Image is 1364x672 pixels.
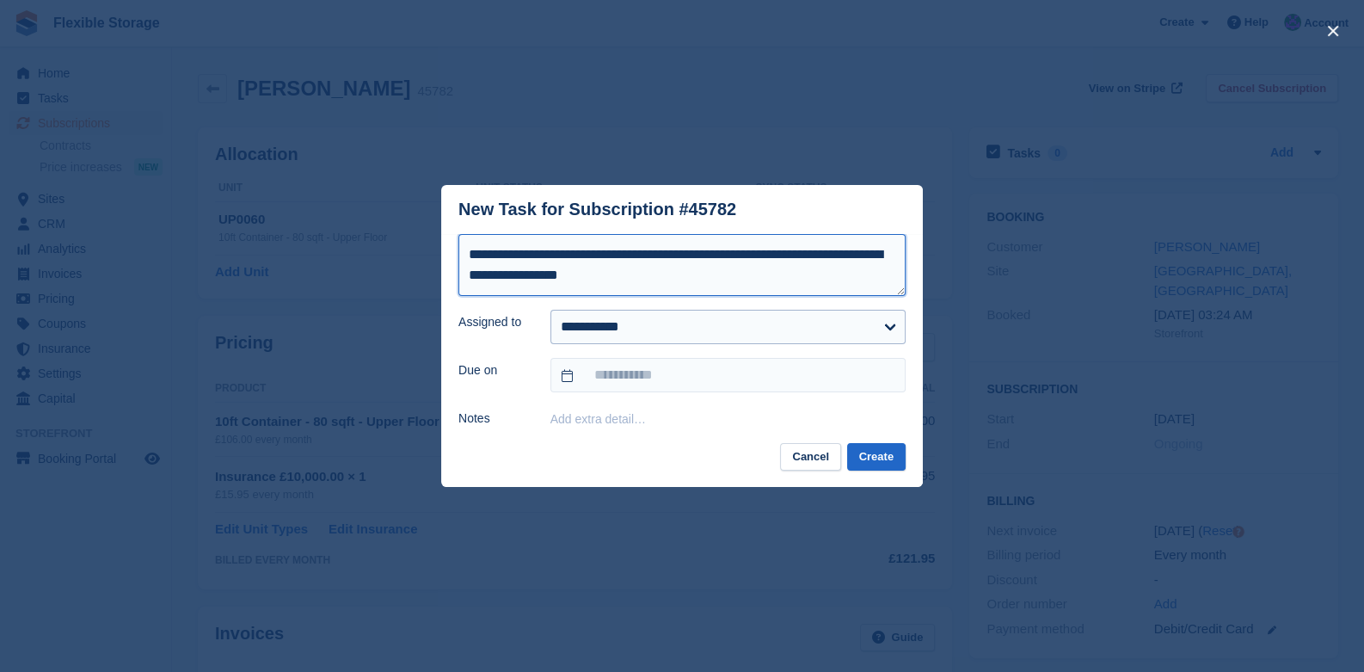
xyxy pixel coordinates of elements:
button: Add extra detail… [550,412,646,426]
label: Due on [458,361,530,379]
label: Assigned to [458,313,530,331]
button: Cancel [780,443,841,472]
div: New Task for Subscription #45782 [458,200,736,219]
button: Create [847,443,906,472]
label: Notes [458,410,530,428]
button: close [1319,17,1347,45]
